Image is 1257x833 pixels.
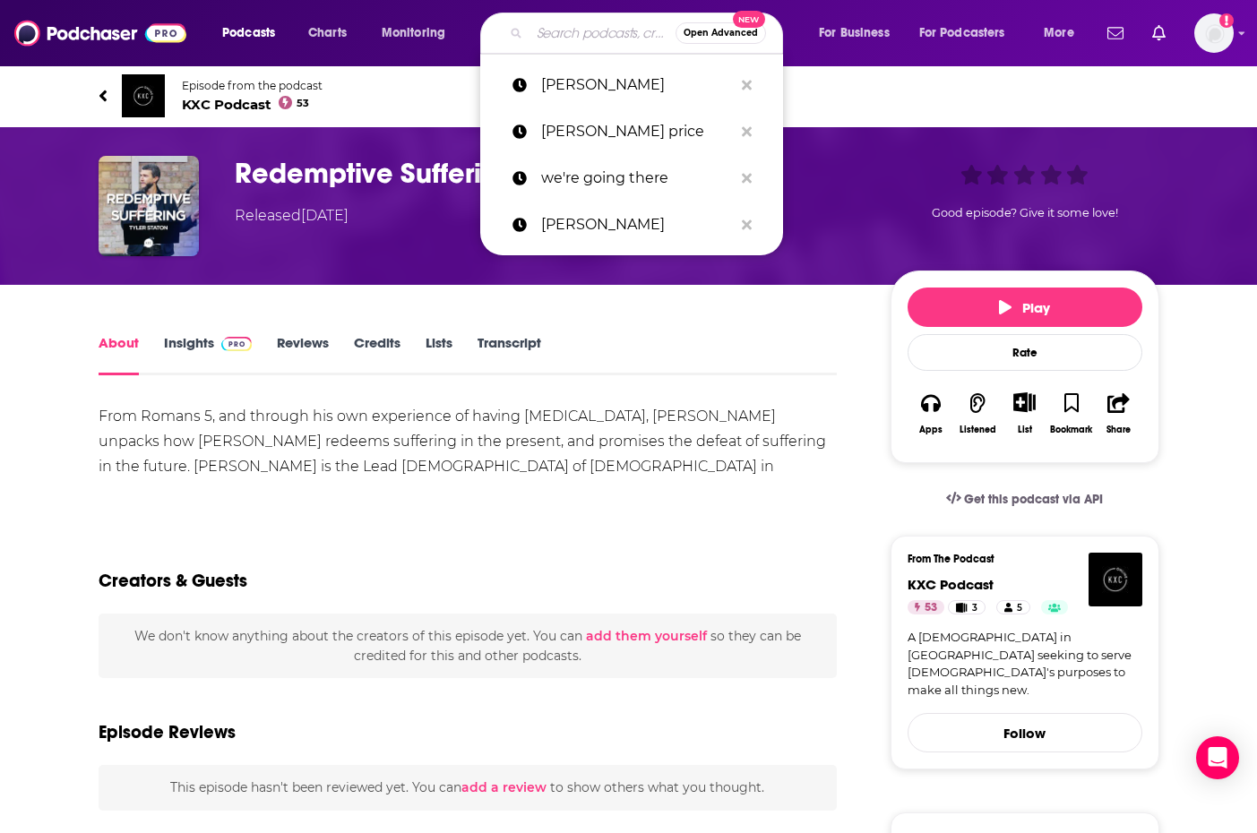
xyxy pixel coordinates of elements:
[1048,381,1095,446] button: Bookmark
[297,19,357,47] a: Charts
[806,19,912,47] button: open menu
[541,62,733,108] p: tyler staton
[541,108,733,155] p: karen swallow price
[1196,736,1239,779] div: Open Intercom Messenger
[1001,381,1047,446] div: Show More ButtonList
[182,79,323,92] span: Episode from the podcast
[541,155,733,202] p: we're going there
[354,334,400,375] a: Credits
[1194,13,1234,53] span: Logged in as shcarlos
[960,425,996,435] div: Listened
[1017,599,1022,617] span: 5
[908,600,944,614] a: 53
[1100,18,1131,48] a: Show notifications dropdown
[369,19,469,47] button: open menu
[1106,425,1131,435] div: Share
[919,21,1005,46] span: For Podcasters
[1018,424,1032,435] div: List
[1145,18,1173,48] a: Show notifications dropdown
[908,334,1142,371] div: Rate
[122,74,165,117] img: KXC Podcast
[221,337,253,351] img: Podchaser Pro
[1194,13,1234,53] button: Show profile menu
[586,629,707,643] button: add them yourself
[99,156,199,256] img: Redemptive Suffering · Tyler Staton
[1095,381,1141,446] button: Share
[908,629,1142,699] a: A [DEMOGRAPHIC_DATA] in [GEOGRAPHIC_DATA] seeking to serve [DEMOGRAPHIC_DATA]'s purposes to make ...
[996,600,1030,614] a: 5
[954,381,1001,446] button: Listened
[426,334,452,375] a: Lists
[461,777,547,797] button: add a review
[134,628,801,664] span: We don't know anything about the creators of this episode yet . You can so they can be credited f...
[480,202,783,248] a: [PERSON_NAME]
[99,404,838,504] div: From Romans 5, and through his own experience of having [MEDICAL_DATA], [PERSON_NAME] unpacks how...
[932,206,1118,219] span: Good episode? Give it some love!
[1194,13,1234,53] img: User Profile
[1006,392,1043,412] button: Show More Button
[932,477,1118,521] a: Get this podcast via API
[297,99,309,107] span: 53
[277,334,329,375] a: Reviews
[308,21,347,46] span: Charts
[733,11,765,28] span: New
[14,16,186,50] img: Podchaser - Follow, Share and Rate Podcasts
[99,74,1159,117] a: KXC PodcastEpisode from the podcastKXC Podcast53
[676,22,766,44] button: Open AdvancedNew
[948,600,985,614] a: 3
[964,492,1103,507] span: Get this podcast via API
[480,62,783,108] a: [PERSON_NAME]
[1089,553,1142,606] img: KXC Podcast
[999,299,1050,316] span: Play
[1031,19,1097,47] button: open menu
[480,108,783,155] a: [PERSON_NAME] price
[235,205,349,227] div: Released [DATE]
[1050,425,1092,435] div: Bookmark
[99,334,139,375] a: About
[908,288,1142,327] button: Play
[529,19,676,47] input: Search podcasts, credits, & more...
[478,334,541,375] a: Transcript
[908,576,994,593] a: KXC Podcast
[99,570,247,592] h2: Creators & Guests
[164,334,253,375] a: InsightsPodchaser Pro
[1044,21,1074,46] span: More
[819,21,890,46] span: For Business
[497,13,800,54] div: Search podcasts, credits, & more...
[908,19,1031,47] button: open menu
[99,721,236,743] h3: Episode Reviews
[684,29,758,38] span: Open Advanced
[919,425,943,435] div: Apps
[182,96,323,113] span: KXC Podcast
[541,202,733,248] p: luke norsworthy
[382,21,445,46] span: Monitoring
[908,553,1128,565] h3: From The Podcast
[908,713,1142,752] button: Follow
[972,599,977,617] span: 3
[222,21,275,46] span: Podcasts
[210,19,298,47] button: open menu
[235,156,862,191] h1: Redemptive Suffering · Tyler Staton
[925,599,937,617] span: 53
[908,381,954,446] button: Apps
[170,779,764,795] span: This episode hasn't been reviewed yet. You can to show others what you thought.
[1219,13,1234,28] svg: Add a profile image
[480,155,783,202] a: we're going there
